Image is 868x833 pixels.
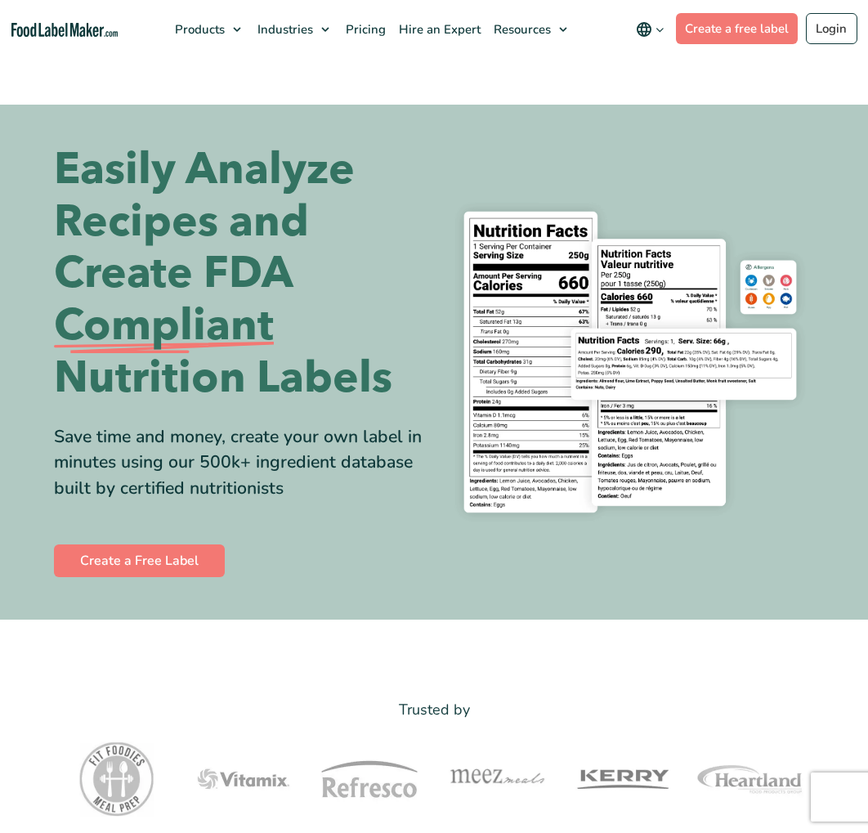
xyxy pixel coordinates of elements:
a: Create a Free Label [54,544,225,577]
span: Compliant [54,300,274,352]
div: Save time and money, create your own label in minutes using our 500k+ ingredient database built b... [54,424,422,503]
a: Login [806,13,857,44]
span: Industries [253,21,315,38]
h1: Easily Analyze Recipes and Create FDA Nutrition Labels [54,144,422,405]
span: Hire an Expert [394,21,482,38]
span: Resources [489,21,553,38]
span: Pricing [341,21,387,38]
p: Trusted by [54,698,814,722]
a: Create a free label [676,13,799,44]
span: Products [170,21,226,38]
